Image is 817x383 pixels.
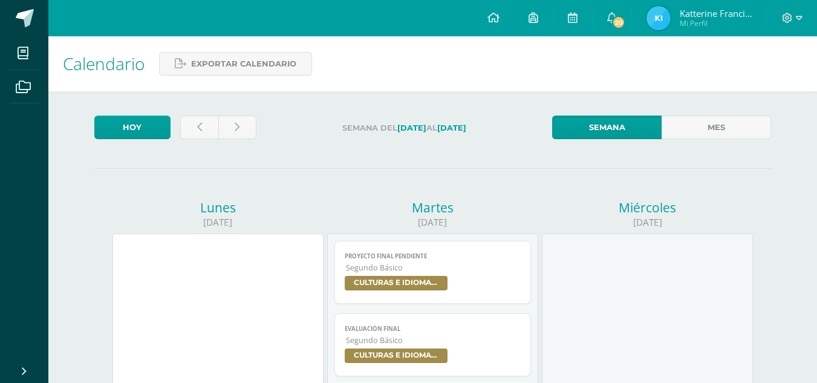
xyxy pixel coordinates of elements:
[437,123,466,133] strong: [DATE]
[159,52,312,76] a: Exportar calendario
[345,325,521,333] span: Evaluación final
[346,335,521,345] span: Segundo Básico
[266,116,542,140] label: Semana del al
[112,216,324,229] div: [DATE]
[646,6,671,30] img: 9dd57777b39005c242f349f75bee6a03.png
[542,216,753,229] div: [DATE]
[327,216,538,229] div: [DATE]
[94,116,171,139] a: Hoy
[345,252,521,260] span: Proyecto final pendiente
[542,199,753,216] div: Miércoles
[334,241,531,304] a: Proyecto final pendienteSegundo BásicoCULTURAS E IDIOMAS MAYAS, GARÍFUNA O XINCA
[680,7,752,19] span: Katterine Francisca
[680,18,752,28] span: Mi Perfil
[191,53,296,75] span: Exportar calendario
[346,263,521,273] span: Segundo Básico
[327,199,538,216] div: Martes
[112,199,324,216] div: Lunes
[345,276,448,290] span: CULTURAS E IDIOMAS MAYAS, GARÍFUNA O XINCA
[552,116,662,139] a: Semana
[612,16,625,29] span: 20
[397,123,426,133] strong: [DATE]
[662,116,771,139] a: Mes
[345,349,448,363] span: CULTURAS E IDIOMAS MAYAS, GARÍFUNA O XINCA
[63,52,145,75] span: Calendario
[334,313,531,376] a: Evaluación finalSegundo BásicoCULTURAS E IDIOMAS MAYAS, GARÍFUNA O XINCA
